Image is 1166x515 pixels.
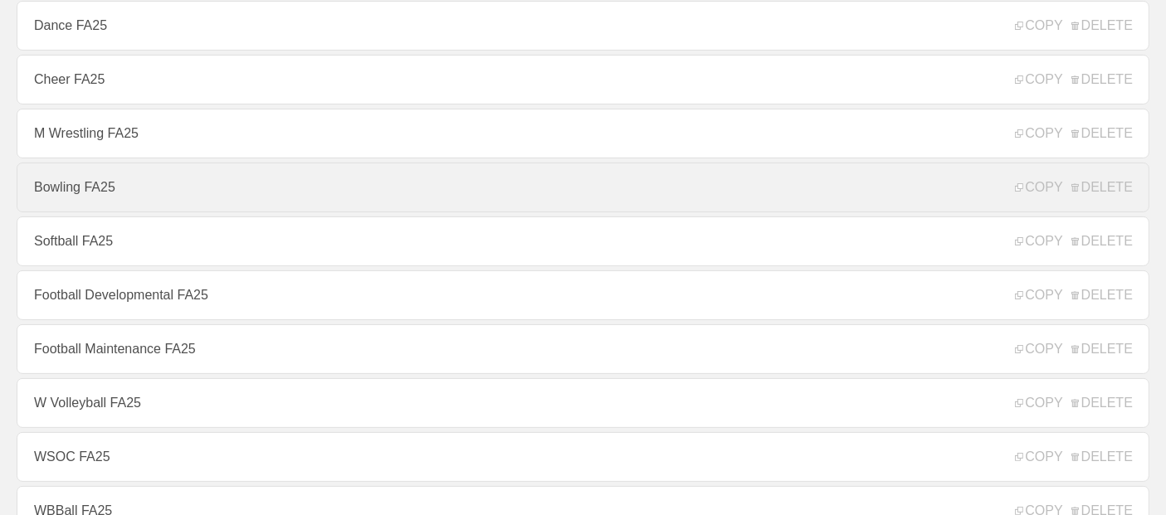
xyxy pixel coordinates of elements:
span: COPY [1015,288,1062,303]
a: W Volleyball FA25 [17,378,1149,428]
a: Football Maintenance FA25 [17,324,1149,374]
a: WSOC FA25 [17,432,1149,482]
span: DELETE [1071,180,1133,195]
span: DELETE [1071,234,1133,249]
span: DELETE [1071,126,1133,141]
a: Bowling FA25 [17,163,1149,212]
span: DELETE [1071,18,1133,33]
span: COPY [1015,126,1062,141]
span: DELETE [1071,288,1133,303]
a: Dance FA25 [17,1,1149,51]
a: M Wrestling FA25 [17,109,1149,158]
span: COPY [1015,72,1062,87]
a: Cheer FA25 [17,55,1149,104]
span: COPY [1015,18,1062,33]
span: DELETE [1071,72,1133,87]
a: Softball FA25 [17,216,1149,266]
iframe: Chat Widget [868,323,1166,515]
span: COPY [1015,234,1062,249]
a: Football Developmental FA25 [17,270,1149,320]
span: COPY [1015,180,1062,195]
